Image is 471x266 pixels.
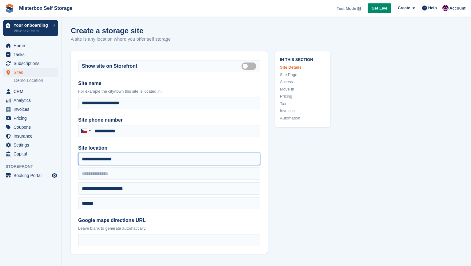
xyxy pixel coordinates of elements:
[372,5,387,11] span: Get Live
[3,41,58,50] a: menu
[71,26,171,35] h1: Create a storage site
[14,28,50,34] p: View next steps
[82,62,137,70] label: Show site on Storefront
[14,105,50,114] span: Invoices
[3,96,58,105] a: menu
[280,101,325,107] a: Tax
[3,20,58,36] a: Your onboarding View next steps
[14,87,50,96] span: CRM
[3,105,58,114] a: menu
[78,225,260,232] p: Leave blank to generate automatically.
[337,6,356,12] span: Test Mode
[3,132,58,140] a: menu
[14,59,50,68] span: Subscriptions
[6,163,61,170] span: Storefront
[280,115,325,121] a: Automation
[3,141,58,149] a: menu
[78,80,260,87] label: Site name
[71,36,171,43] p: A site is any location where you offer self storage
[280,108,325,114] a: Invoices
[280,86,325,92] a: Move In
[14,171,50,180] span: Booking Portal
[14,96,50,105] span: Analytics
[14,78,58,83] a: Demo Location
[3,150,58,158] a: menu
[78,88,260,95] p: For example the city/town this site is located in.
[3,171,58,180] a: menu
[5,4,14,13] img: stora-icon-8386f47178a22dfd0bd8f6a31ec36ba5ce8667c1dd55bd0f319d3a0aa187defe.svg
[14,123,50,131] span: Coupons
[3,114,58,123] a: menu
[14,68,50,77] span: Sites
[14,23,50,27] p: Your onboarding
[3,68,58,77] a: menu
[17,3,75,13] a: Misterbox Self Storage
[14,150,50,158] span: Capital
[3,123,58,131] a: menu
[51,172,58,179] a: Preview store
[280,93,325,99] a: Pricing
[280,72,325,78] a: Site Page
[14,41,50,50] span: Home
[3,87,58,96] a: menu
[14,50,50,59] span: Tasks
[428,5,437,11] span: Help
[368,3,391,14] a: Get Live
[3,50,58,59] a: menu
[280,64,325,71] a: Site Details
[449,5,465,11] span: Account
[14,132,50,140] span: Insurance
[3,59,58,68] a: menu
[78,125,93,137] div: Czech Republic (Česká republika): +420
[280,79,325,85] a: Access
[398,5,410,11] span: Create
[357,7,361,10] img: icon-info-grey-7440780725fd019a000dd9b08b2336e03edf1995a4989e88bcd33f0948082b44.svg
[78,144,260,152] label: Site location
[14,114,50,123] span: Pricing
[280,56,325,62] span: In this section
[14,141,50,149] span: Settings
[78,116,260,124] label: Site phone number
[78,217,260,224] label: Google maps directions URL
[442,5,449,11] img: Anna Žambůrková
